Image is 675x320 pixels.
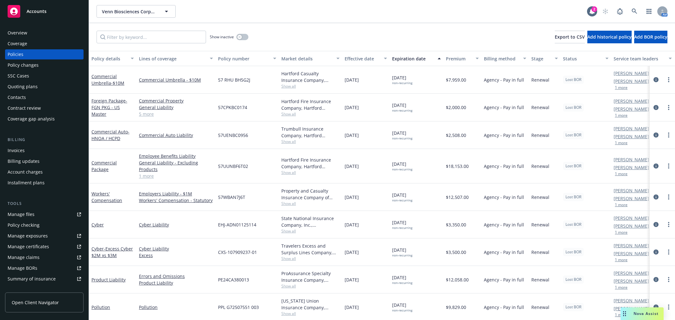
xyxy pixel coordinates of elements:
span: Agency - Pay in full [484,194,524,200]
a: Commercial Umbrella - $10M [139,77,213,83]
span: [DATE] [345,132,359,138]
div: Policy changes [8,60,39,70]
span: Lost BOR [566,77,581,83]
a: General Liability - Excluding Products [139,159,213,173]
a: Commercial Umbrella [91,73,124,86]
a: Product Liability [91,277,126,283]
a: Report a Bug [614,5,626,18]
span: $7,959.00 [446,77,466,83]
div: non-recurring [392,281,412,285]
a: Search [628,5,641,18]
a: more [665,104,672,111]
span: 57UENBC0956 [218,132,248,138]
a: circleInformation [652,248,660,256]
a: [PERSON_NAME] [614,215,649,221]
span: Show all [281,256,340,261]
div: Service team leaders [614,55,665,62]
span: PE24CA380013 [218,276,249,283]
span: Show all [281,311,340,316]
a: circleInformation [652,221,660,228]
span: $3,500.00 [446,249,466,255]
span: 57WBAN7J6T [218,194,245,200]
a: Excess [139,252,213,259]
div: Hartford Casualty Insurance Company, Hartford Insurance Group [281,70,340,83]
a: Contract review [5,103,84,113]
span: Show all [281,228,340,234]
a: [PERSON_NAME] [614,156,649,163]
div: Coverage gap analysis [8,114,55,124]
a: Manage claims [5,252,84,262]
span: Renewal [531,276,549,283]
span: Renewal [531,77,549,83]
a: Manage exposures [5,231,84,241]
div: 2 [591,6,597,12]
span: [DATE] [345,221,359,228]
span: Renewal [531,104,549,111]
div: Billing [5,137,84,143]
button: Premium [443,51,481,66]
span: $3,350.00 [446,221,466,228]
button: 1 more [615,286,628,289]
span: Accounts [27,9,47,14]
a: Summary of insurance [5,274,84,284]
span: Renewal [531,249,549,255]
a: [PERSON_NAME] [614,187,649,194]
div: Status [563,55,602,62]
a: [PERSON_NAME] [614,133,649,140]
span: [DATE] [392,274,412,285]
div: Tools [5,200,84,207]
div: Hartford Fire Insurance Company, Hartford Insurance Group [281,157,340,170]
div: non-recurring [392,308,412,312]
span: [DATE] [345,77,359,83]
span: [DATE] [392,102,412,113]
span: Venn Biosciences Corporation [102,8,157,15]
button: 1 more [615,86,628,89]
span: [DATE] [345,304,359,311]
span: Renewal [531,132,549,138]
div: Effective date [345,55,380,62]
span: Lost BOR [566,304,581,310]
span: 57 RHU BH5G2J [218,77,250,83]
a: Policy AI ingestions [5,285,84,295]
div: non-recurring [392,253,412,257]
span: Add BOR policy [634,34,667,40]
a: [PERSON_NAME] [614,278,649,284]
a: Overview [5,28,84,38]
button: 1 more [615,203,628,207]
input: Filter by keyword... [97,31,206,43]
a: Quoting plans [5,82,84,92]
button: Stage [529,51,560,66]
a: Employee Benefits Liability [139,153,213,159]
span: EHJ-ADN01125114 [218,221,256,228]
div: Lines of coverage [139,55,206,62]
a: more [665,276,672,283]
div: Contract review [8,103,41,113]
div: Contacts [8,92,26,102]
a: Pollution [91,304,110,310]
div: Trumbull Insurance Company, Hartford Insurance Group [281,126,340,139]
span: Show inactive [210,34,234,40]
span: PPL G72507551 003 [218,304,259,311]
span: [DATE] [392,219,412,230]
span: Agency - Pay in full [484,132,524,138]
a: Foreign Package [91,98,127,117]
a: circleInformation [652,303,660,311]
div: Manage claims [8,252,40,262]
a: Installment plans [5,178,84,188]
button: Effective date [342,51,390,66]
a: more [665,131,672,139]
span: Renewal [531,163,549,169]
div: Policies [8,49,23,59]
a: Manage files [5,209,84,219]
div: [US_STATE] Union Insurance Company, Chubb Group [281,298,340,311]
span: [DATE] [392,161,412,171]
a: SSC Cases [5,71,84,81]
a: Product Liability [139,280,213,286]
div: Policy AI ingestions [8,285,48,295]
div: Quoting plans [8,82,38,92]
span: Open Client Navigator [12,299,59,306]
div: Billing updates [8,156,40,166]
button: Venn Biosciences Corporation [97,5,176,18]
div: Billing method [484,55,519,62]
